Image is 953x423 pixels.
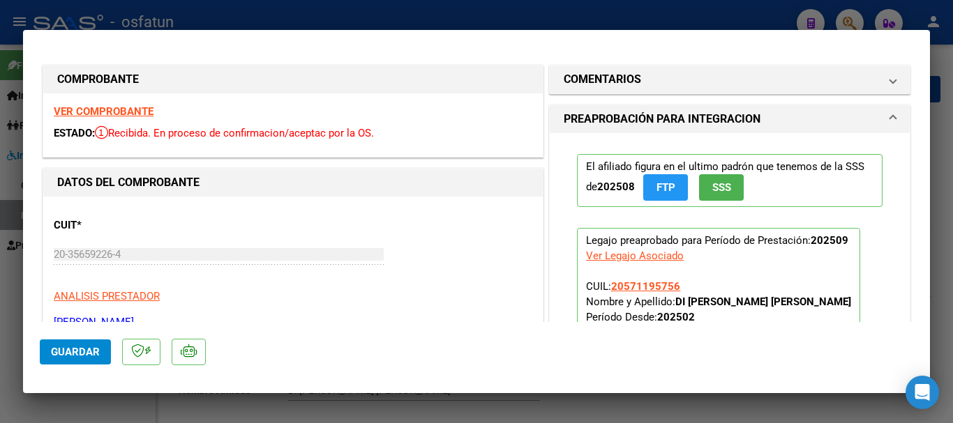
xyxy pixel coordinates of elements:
[40,339,111,364] button: Guardar
[57,176,200,189] strong: DATOS DEL COMPROBANTE
[577,228,860,413] p: Legajo preaprobado para Período de Prestación:
[51,346,100,358] span: Guardar
[699,174,744,200] button: SSS
[564,71,641,88] h1: COMENTARIOS
[586,248,684,263] div: Ver Legajo Asociado
[54,127,95,139] span: ESTADO:
[550,105,910,133] mat-expansion-panel-header: PREAPROBACIÓN PARA INTEGRACION
[564,111,760,128] h1: PREAPROBACIÓN PARA INTEGRACION
[811,234,848,247] strong: 202509
[54,105,153,118] a: VER COMPROBANTE
[611,280,680,293] span: 20571195756
[906,376,939,409] div: Open Intercom Messenger
[54,290,160,302] span: ANALISIS PRESTADOR
[54,314,532,330] p: [PERSON_NAME]
[57,72,139,86] strong: COMPROBANTE
[550,66,910,93] mat-expansion-panel-header: COMENTARIOS
[577,154,883,206] p: El afiliado figura en el ultimo padrón que tenemos de la SSS de
[586,280,851,369] span: CUIL: Nombre y Apellido: Período Desde: Período Hasta: Admite Dependencia:
[54,217,197,233] p: CUIT
[95,127,374,139] span: Recibida. En proceso de confirmacion/aceptac por la OS.
[712,182,731,194] span: SSS
[657,311,695,323] strong: 202502
[597,180,635,193] strong: 202508
[675,295,851,308] strong: DI [PERSON_NAME] [PERSON_NAME]
[656,182,675,194] span: FTP
[643,174,688,200] button: FTP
